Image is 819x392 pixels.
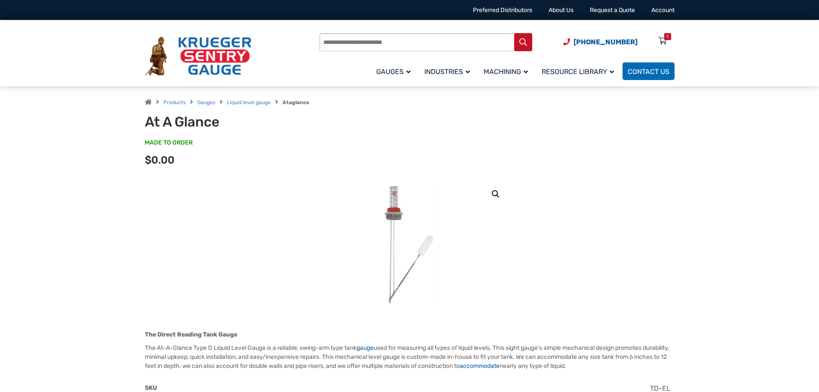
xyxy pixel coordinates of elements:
[145,343,675,370] p: The At-A-Glance Type D Liquid Level Gauge is a reliable, swing-arm type tank used for measuring a...
[484,68,528,76] span: Machining
[419,61,479,81] a: Industries
[227,99,271,105] a: Liquid level gauge
[473,6,532,14] a: Preferred Distributors
[549,6,574,14] a: About Us
[623,62,675,80] a: Contact Us
[371,61,419,81] a: Gauges
[628,68,669,76] span: Contact Us
[376,68,411,76] span: Gauges
[145,139,193,147] span: MADE TO ORDER
[651,6,675,14] a: Account
[145,384,157,392] span: SKU
[197,99,215,105] a: Gauges
[358,179,461,309] img: At A Glance
[488,186,503,202] a: View full-screen image gallery
[424,68,470,76] span: Industries
[574,38,638,46] span: [PHONE_NUMBER]
[563,37,638,47] a: Phone Number (920) 434-8860
[590,6,635,14] a: Request a Quote
[163,99,186,105] a: Products
[145,37,252,76] img: Krueger Sentry Gauge
[479,61,537,81] a: Machining
[145,114,357,130] h1: At A Glance
[145,154,175,166] span: $0.00
[537,61,623,81] a: Resource Library
[460,362,500,370] a: accommodate
[145,331,237,338] strong: The Direct Reading Tank Gauge
[282,99,309,105] strong: Ataglance
[542,68,614,76] span: Resource Library
[666,33,669,40] div: 0
[356,344,374,352] a: gauge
